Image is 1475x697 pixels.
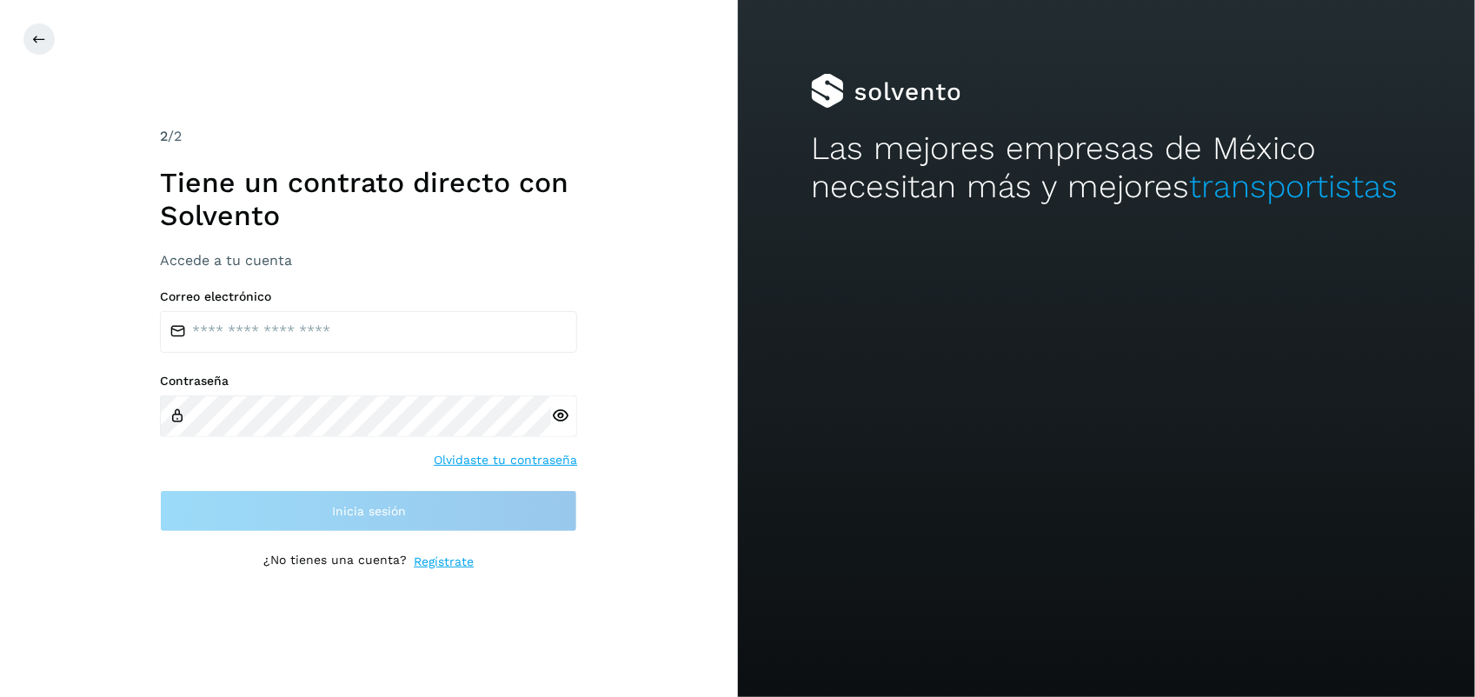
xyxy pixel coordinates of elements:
[1189,168,1398,205] span: transportistas
[160,374,577,388] label: Contraseña
[160,490,577,532] button: Inicia sesión
[263,553,407,571] p: ¿No tienes una cuenta?
[160,166,577,233] h1: Tiene un contrato directo con Solvento
[332,505,406,517] span: Inicia sesión
[811,129,1401,207] h2: Las mejores empresas de México necesitan más y mejores
[160,252,577,269] h3: Accede a tu cuenta
[414,553,474,571] a: Regístrate
[160,128,168,144] span: 2
[434,451,577,469] a: Olvidaste tu contraseña
[160,289,577,304] label: Correo electrónico
[160,126,577,147] div: /2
